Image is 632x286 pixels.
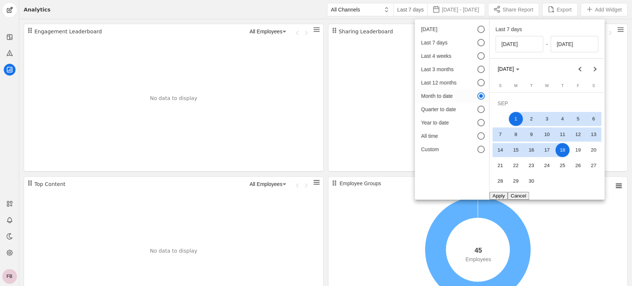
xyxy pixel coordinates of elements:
[492,157,508,173] button: September 21, 2025
[492,173,508,189] button: September 28, 2025
[555,111,570,126] button: September 4, 2025
[570,157,586,173] button: September 26, 2025
[495,26,598,33] div: Last 7 days
[524,157,539,173] button: September 23, 2025
[555,142,570,157] button: September 18, 2025
[573,61,588,76] button: Previous month
[492,95,601,111] td: SEP
[421,39,467,46] div: Last 7 days
[539,126,555,142] button: September 10, 2025
[540,143,554,157] span: 17
[524,112,538,126] span: 2
[421,79,467,86] div: Last 12 months
[530,83,533,87] span: T
[570,111,586,126] button: September 5, 2025
[588,61,602,76] button: Next month
[555,143,569,157] span: 18
[524,143,538,157] span: 16
[570,142,586,157] button: September 19, 2025
[555,158,569,172] span: 25
[498,66,514,72] span: [DATE]
[489,192,508,199] button: Apply
[586,143,601,157] span: 20
[539,142,555,157] button: September 17, 2025
[421,132,467,140] div: All time
[592,83,595,87] span: S
[508,157,524,173] button: September 22, 2025
[540,158,554,172] span: 24
[524,158,538,172] span: 23
[524,111,539,126] button: September 2, 2025
[586,126,601,142] button: September 13, 2025
[421,106,467,113] div: Quarter to date
[555,127,569,141] span: 11
[421,52,467,60] div: Last 4 weeks
[561,83,564,87] span: T
[493,127,507,141] span: 7
[493,158,507,172] span: 21
[421,92,467,100] div: Month to date
[571,158,585,172] span: 26
[539,111,555,126] button: September 3, 2025
[509,158,523,172] span: 22
[524,126,539,142] button: September 9, 2025
[571,143,585,157] span: 19
[524,142,539,157] button: September 16, 2025
[586,127,601,141] span: 13
[421,26,467,33] div: [DATE]
[524,174,538,188] span: 30
[508,126,524,142] button: September 8, 2025
[586,112,601,126] span: 6
[577,83,579,87] span: F
[545,83,549,87] span: W
[571,127,585,141] span: 12
[495,64,522,73] button: Choose month and year
[421,146,467,153] div: Custom
[540,112,554,126] span: 3
[499,83,502,87] span: S
[508,173,524,189] button: September 29, 2025
[586,158,601,172] span: 27
[586,142,601,157] button: September 20, 2025
[492,142,508,157] button: September 14, 2025
[555,157,570,173] button: September 25, 2025
[571,112,585,126] span: 5
[514,83,518,87] span: M
[508,142,524,157] button: September 15, 2025
[492,126,508,142] button: September 7, 2025
[509,112,523,126] span: 1
[508,111,524,126] button: September 1, 2025
[508,192,529,199] button: Cancel
[586,111,601,126] button: September 6, 2025
[509,127,523,141] span: 8
[493,143,507,157] span: 14
[543,36,551,52] div: -
[524,173,539,189] button: September 30, 2025
[421,119,467,126] div: Year to date
[493,174,507,188] span: 28
[555,112,569,126] span: 4
[509,174,523,188] span: 29
[421,66,467,73] div: Last 3 months
[570,126,586,142] button: September 12, 2025
[555,126,570,142] button: September 11, 2025
[586,157,601,173] button: September 27, 2025
[524,127,538,141] span: 9
[539,157,555,173] button: September 24, 2025
[540,127,554,141] span: 10
[509,143,523,157] span: 15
